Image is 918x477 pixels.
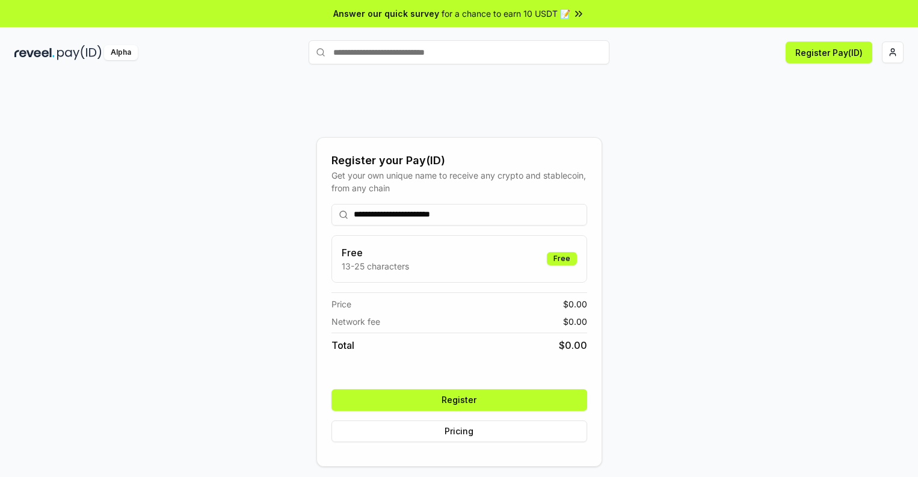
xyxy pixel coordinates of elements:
[563,315,587,328] span: $ 0.00
[331,420,587,442] button: Pricing
[331,389,587,411] button: Register
[342,245,409,260] h3: Free
[342,260,409,272] p: 13-25 characters
[563,298,587,310] span: $ 0.00
[57,45,102,60] img: pay_id
[333,7,439,20] span: Answer our quick survey
[331,169,587,194] div: Get your own unique name to receive any crypto and stablecoin, from any chain
[559,338,587,352] span: $ 0.00
[786,42,872,63] button: Register Pay(ID)
[331,338,354,352] span: Total
[14,45,55,60] img: reveel_dark
[331,152,587,169] div: Register your Pay(ID)
[442,7,570,20] span: for a chance to earn 10 USDT 📝
[104,45,138,60] div: Alpha
[331,298,351,310] span: Price
[547,252,577,265] div: Free
[331,315,380,328] span: Network fee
